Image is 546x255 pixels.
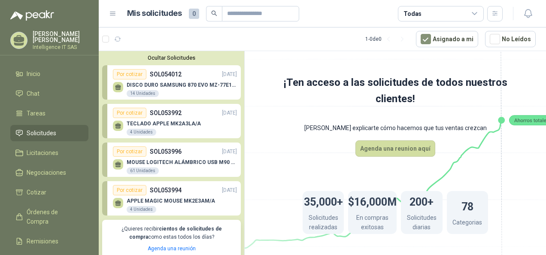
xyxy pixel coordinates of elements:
a: Tareas [10,105,88,121]
p: APPLE MAGIC MOUSE MK2E3AM/A [127,198,215,204]
a: Cotizar [10,184,88,200]
p: Solicitudes diarias [401,213,442,234]
p: Intelligence IT SAS [33,45,88,50]
button: Asignado a mi [416,31,478,47]
span: Cotizar [27,188,46,197]
p: ¿Quieres recibir como estas todos los días? [107,225,236,241]
h1: Mis solicitudes [127,7,182,20]
div: Por cotizar [113,146,146,157]
div: 14 Unidades [127,90,159,97]
span: Solicitudes [27,128,56,138]
a: Inicio [10,66,88,82]
p: Categorias [452,218,482,229]
a: Por cotizarSOL053992[DATE] TECLADO APPLE MK2A3LA/A4 Unidades [102,104,241,138]
a: Por cotizarSOL053994[DATE] APPLE MAGIC MOUSE MK2E3AM/A4 Unidades [102,181,241,216]
div: 4 Unidades [127,206,156,213]
p: [DATE] [222,186,237,194]
a: Negociaciones [10,164,88,181]
p: En compras exitosas [348,213,397,234]
h1: 35,000+ [304,191,343,210]
p: MOUSE LOGITECH ALÁMBRICO USB M90 NEGRO [127,159,237,165]
a: Agenda una reunión [148,246,196,252]
h1: 200+ [409,191,434,210]
h1: 78 [461,196,473,215]
p: [PERSON_NAME] [PERSON_NAME] [33,31,88,43]
div: Por cotizar [113,185,146,195]
img: Logo peakr [10,10,54,21]
button: No Leídos [485,31,536,47]
a: Órdenes de Compra [10,204,88,230]
div: Todas [403,9,422,18]
div: Por cotizar [113,108,146,118]
p: [DATE] [222,109,237,117]
a: Por cotizarSOL053996[DATE] MOUSE LOGITECH ALÁMBRICO USB M90 NEGRO61 Unidades [102,143,241,177]
a: Solicitudes [10,125,88,141]
a: Licitaciones [10,145,88,161]
p: Solicitudes realizadas [303,213,344,234]
a: Chat [10,85,88,102]
button: Agenda una reunion aquí [355,140,435,157]
div: 4 Unidades [127,129,156,136]
div: 61 Unidades [127,167,159,174]
span: Tareas [27,109,45,118]
p: SOL053996 [150,147,182,156]
p: DISCO DURO SAMSUNG 870 EVO MZ-77E1T0 1TB [127,82,237,88]
button: Ocultar Solicitudes [102,55,241,61]
span: Órdenes de Compra [27,207,80,226]
span: Chat [27,89,39,98]
span: 0 [189,9,199,19]
b: cientos de solicitudes de compra [129,226,222,240]
a: Por cotizarSOL054012[DATE] DISCO DURO SAMSUNG 870 EVO MZ-77E1T0 1TB14 Unidades [102,65,241,100]
p: SOL053992 [150,108,182,118]
p: TECLADO APPLE MK2A3LA/A [127,121,201,127]
p: [DATE] [222,70,237,79]
span: Licitaciones [27,148,58,158]
span: Inicio [27,69,40,79]
div: Por cotizar [113,69,146,79]
p: SOL054012 [150,70,182,79]
p: SOL053994 [150,185,182,195]
span: Remisiones [27,237,58,246]
a: Remisiones [10,233,88,249]
span: search [211,10,217,16]
span: Negociaciones [27,168,66,177]
div: 1 - 0 de 0 [365,32,409,46]
p: [DATE] [222,148,237,156]
h1: $16,000M [348,191,397,210]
